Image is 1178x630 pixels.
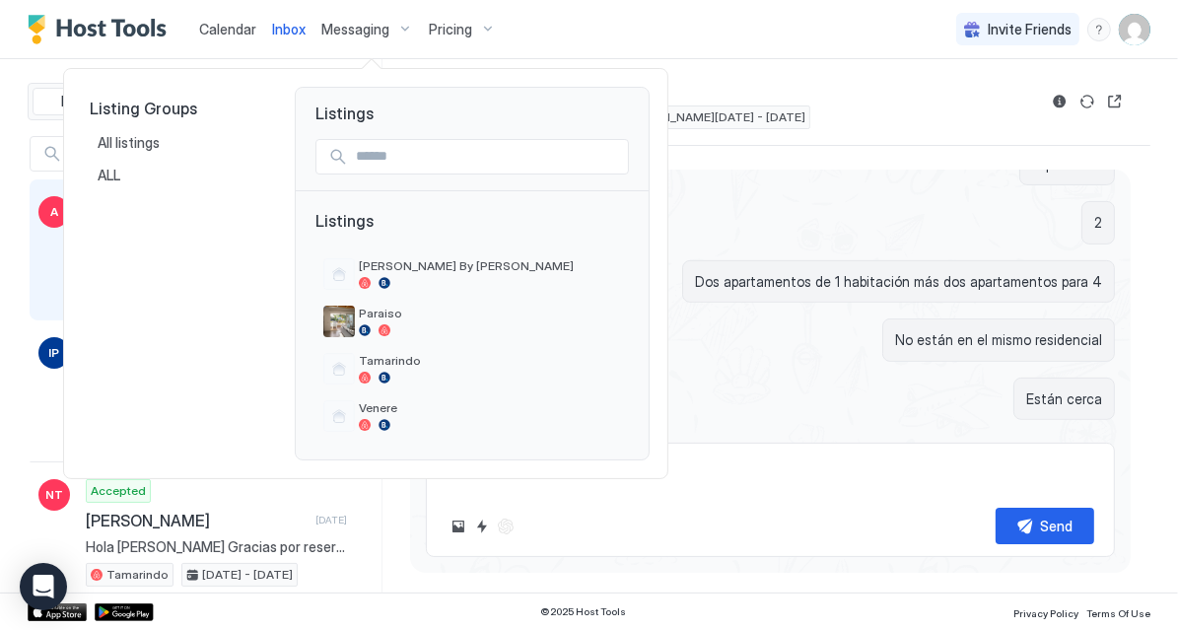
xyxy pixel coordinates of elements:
[359,258,621,273] span: [PERSON_NAME] By [PERSON_NAME]
[359,306,621,320] span: Paraiso
[348,140,628,174] input: Input Field
[90,99,263,118] span: Listing Groups
[323,306,355,337] div: listing image
[20,563,67,610] div: Open Intercom Messenger
[359,353,621,368] span: Tamarindo
[296,88,649,123] span: Listings
[98,167,123,184] span: ALL
[359,400,621,415] span: Venere
[315,211,629,250] span: Listings
[98,134,163,152] span: All listings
